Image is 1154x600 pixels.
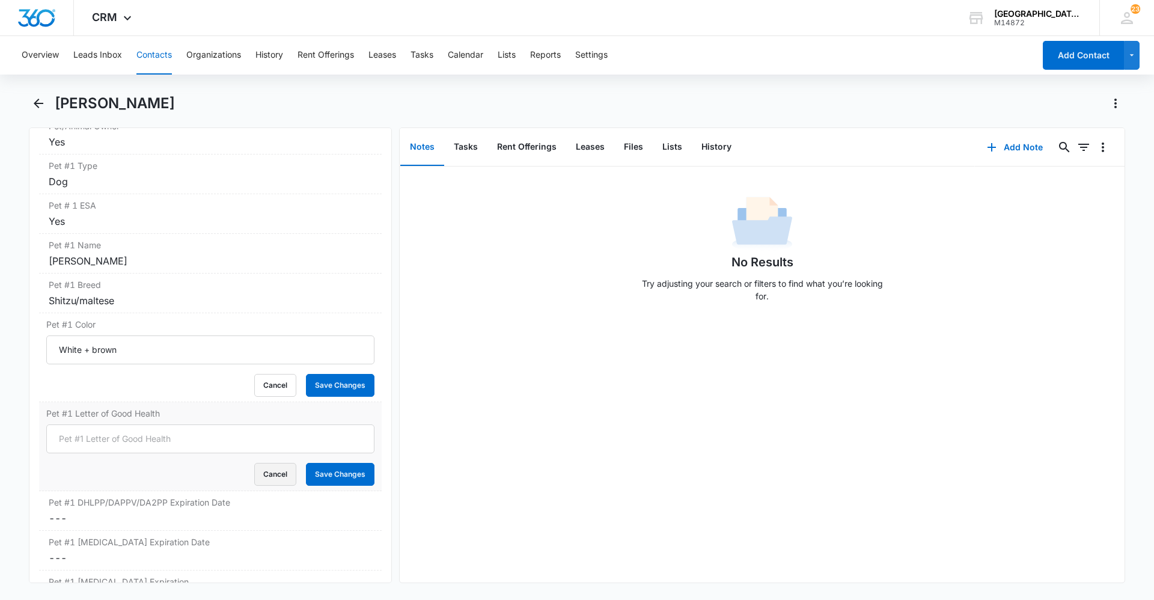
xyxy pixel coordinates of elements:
[732,193,792,253] img: No Data
[39,274,382,313] div: Pet #1 BreedShitzu/maltese
[1106,94,1125,113] button: Actions
[49,159,372,172] label: Pet #1 Type
[1043,41,1124,70] button: Add Contact
[29,94,47,113] button: Back
[530,36,561,75] button: Reports
[448,36,483,75] button: Calendar
[186,36,241,75] button: Organizations
[39,531,382,571] div: Pet #1 [MEDICAL_DATA] Expiration Date---
[1074,138,1093,157] button: Filters
[566,129,614,166] button: Leases
[39,194,382,234] div: Pet # 1 ESAYes
[49,293,372,308] div: Shitzu/maltese
[49,199,372,212] label: Pet # 1 ESA
[49,278,372,291] label: Pet #1 Breed
[39,155,382,194] div: Pet #1 TypeDog
[400,129,444,166] button: Notes
[49,575,372,588] label: Pet #1 [MEDICAL_DATA] Expiration
[975,133,1055,162] button: Add Note
[136,36,172,75] button: Contacts
[49,511,372,525] dd: ---
[49,214,372,228] div: Yes
[614,129,653,166] button: Files
[692,129,741,166] button: History
[1131,4,1140,14] div: notifications count
[254,374,296,397] button: Cancel
[49,174,372,189] div: Dog
[731,253,793,271] h1: No Results
[39,234,382,274] div: Pet #1 Name[PERSON_NAME]
[39,491,382,531] div: Pet #1 DHLPP/DAPPV/DA2PP Expiration Date---
[46,335,374,364] input: Pet #1 Color
[306,463,374,486] button: Save Changes
[49,551,372,565] dd: ---
[487,129,566,166] button: Rent Offerings
[46,407,374,420] label: Pet #1 Letter of Good Health
[46,318,374,331] label: Pet #1 Color
[306,374,374,397] button: Save Changes
[73,36,122,75] button: Leads Inbox
[411,36,433,75] button: Tasks
[653,129,692,166] button: Lists
[498,36,516,75] button: Lists
[49,239,372,251] label: Pet #1 Name
[1055,138,1074,157] button: Search...
[49,496,372,509] label: Pet #1 DHLPP/DAPPV/DA2PP Expiration Date
[39,115,382,155] div: Pet/Animal OwnerYes
[49,135,372,149] div: Yes
[22,36,59,75] button: Overview
[636,277,888,302] p: Try adjusting your search or filters to find what you’re looking for.
[368,36,396,75] button: Leases
[46,424,374,453] input: Pet #1 Letter of Good Health
[994,19,1082,27] div: account id
[994,9,1082,19] div: account name
[1093,138,1113,157] button: Overflow Menu
[49,536,372,548] label: Pet #1 [MEDICAL_DATA] Expiration Date
[575,36,608,75] button: Settings
[255,36,283,75] button: History
[298,36,354,75] button: Rent Offerings
[92,11,117,23] span: CRM
[444,129,487,166] button: Tasks
[49,254,372,268] div: [PERSON_NAME]
[254,463,296,486] button: Cancel
[1131,4,1140,14] span: 23
[55,94,175,112] h1: [PERSON_NAME]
